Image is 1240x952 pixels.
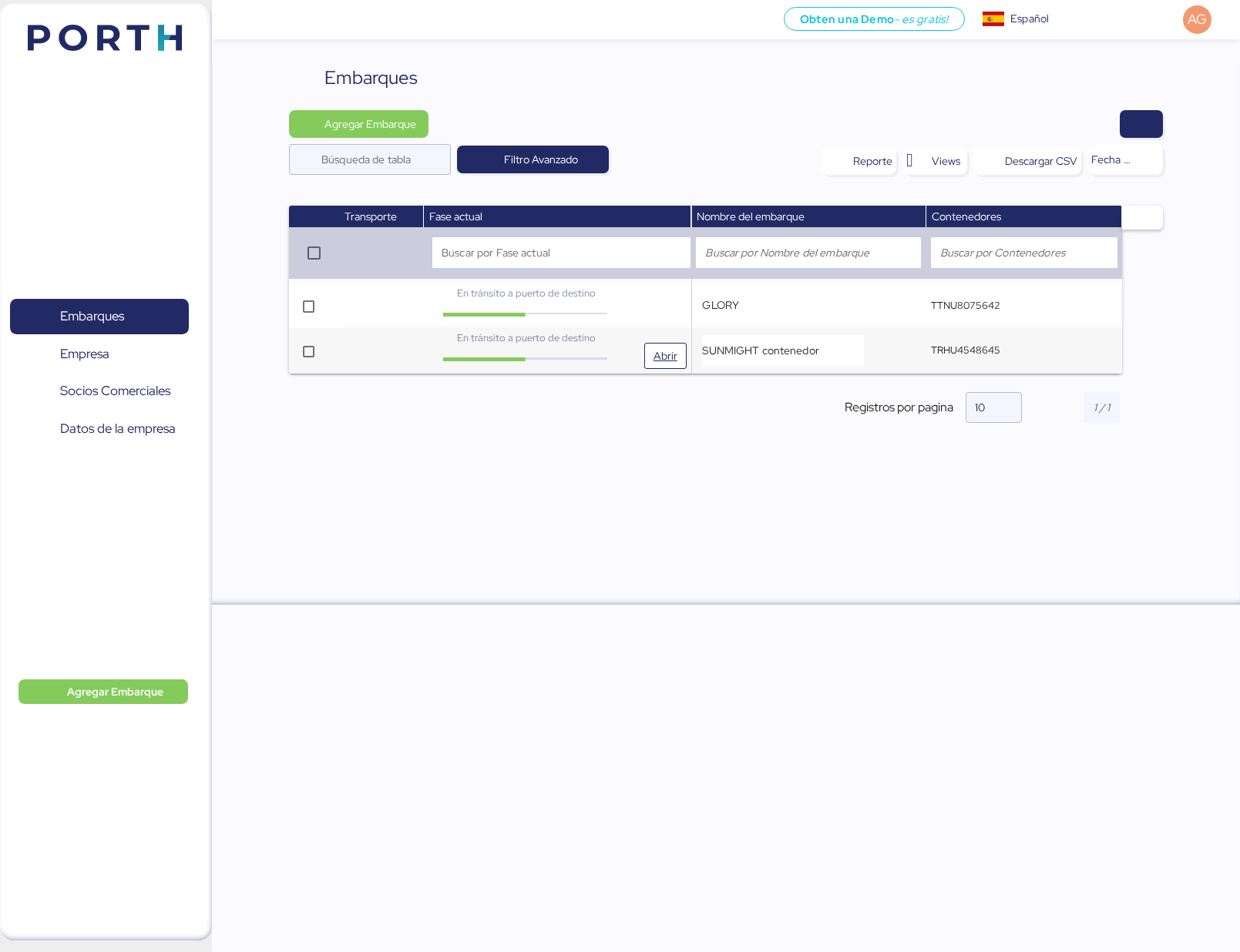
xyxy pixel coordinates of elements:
[321,144,442,175] input: Búsqueda de tabla
[931,344,1000,357] q-button: TRHU4548645
[457,146,609,173] button: Filtro Avanzado
[902,147,967,175] button: Views
[644,343,687,369] button: Abrir
[10,337,189,372] a: Empresa
[1005,152,1077,170] div: Descargar CSV
[1010,11,1049,27] div: Español
[504,150,578,169] span: Filtro Avanzado
[324,115,416,133] span: Agregar Embarque
[705,243,912,262] input: Buscar por Nombre del embarque
[845,398,953,417] span: Registros por pagina
[60,305,124,327] span: Embarques
[940,243,1108,262] input: Buscar por Contenedores
[10,411,189,447] a: Datos de la empresa
[1188,9,1207,29] span: AG
[289,110,428,138] button: Agregar Embarque
[60,380,170,402] span: Socios Comerciales
[457,331,596,344] span: En tránsito a puerto de destino
[654,347,677,365] span: Abrir
[932,152,960,170] span: Views
[853,152,892,170] div: Reporte
[221,7,247,33] button: Menu
[429,210,482,223] span: Fase actual
[18,679,188,704] button: Agregar Embarque
[697,210,805,223] span: Nombre del embarque
[10,299,189,334] a: Embarques
[1084,392,1120,423] input: 1 / 1
[973,147,1081,175] button: Descargar CSV
[457,287,596,300] span: En tránsito a puerto de destino
[344,210,397,223] span: Transporte
[324,64,418,92] div: Embarques
[60,417,176,440] span: Datos de la empresa
[975,401,985,414] span: 10
[822,147,896,175] button: Reporte
[10,374,189,409] a: Socios Comerciales
[60,343,109,365] span: Empresa
[932,210,1001,223] span: Contenedores
[67,682,163,701] span: Agregar Embarque
[931,299,1000,312] q-button: TTNU8075642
